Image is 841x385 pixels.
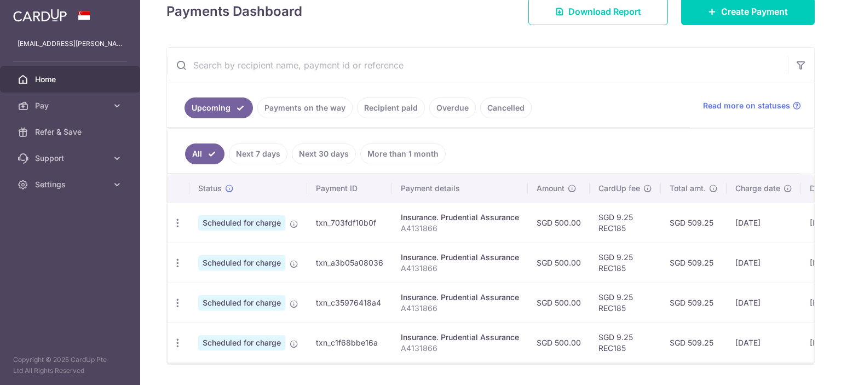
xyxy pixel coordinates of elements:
[401,223,519,234] p: A4131866
[429,97,476,118] a: Overdue
[357,97,425,118] a: Recipient paid
[661,323,727,363] td: SGD 509.25
[185,97,253,118] a: Upcoming
[35,74,107,85] span: Home
[307,243,392,283] td: txn_a3b05a08036
[590,323,661,363] td: SGD 9.25 REC185
[528,283,590,323] td: SGD 500.00
[401,263,519,274] p: A4131866
[167,48,788,83] input: Search by recipient name, payment id or reference
[598,183,640,194] span: CardUp fee
[198,295,285,311] span: Scheduled for charge
[401,303,519,314] p: A4131866
[229,143,287,164] a: Next 7 days
[401,252,519,263] div: Insurance. Prudential Assurance
[727,283,801,323] td: [DATE]
[528,323,590,363] td: SGD 500.00
[35,179,107,190] span: Settings
[661,243,727,283] td: SGD 509.25
[257,97,353,118] a: Payments on the way
[480,97,532,118] a: Cancelled
[401,343,519,354] p: A4131866
[35,153,107,164] span: Support
[198,183,222,194] span: Status
[661,203,727,243] td: SGD 509.25
[198,255,285,271] span: Scheduled for charge
[727,243,801,283] td: [DATE]
[292,143,356,164] a: Next 30 days
[568,5,641,18] span: Download Report
[185,143,224,164] a: All
[401,212,519,223] div: Insurance. Prudential Assurance
[401,292,519,303] div: Insurance. Prudential Assurance
[703,100,790,111] span: Read more on statuses
[590,203,661,243] td: SGD 9.25 REC185
[727,323,801,363] td: [DATE]
[590,283,661,323] td: SGD 9.25 REC185
[537,183,564,194] span: Amount
[13,9,67,22] img: CardUp
[166,2,302,21] h4: Payments Dashboard
[307,283,392,323] td: txn_c35976418a4
[198,215,285,231] span: Scheduled for charge
[703,100,801,111] a: Read more on statuses
[198,335,285,350] span: Scheduled for charge
[360,143,446,164] a: More than 1 month
[401,332,519,343] div: Insurance. Prudential Assurance
[528,243,590,283] td: SGD 500.00
[670,183,706,194] span: Total amt.
[661,283,727,323] td: SGD 509.25
[307,323,392,363] td: txn_c1f68bbe16a
[727,203,801,243] td: [DATE]
[307,203,392,243] td: txn_703fdf10b0f
[18,38,123,49] p: [EMAIL_ADDRESS][PERSON_NAME][DOMAIN_NAME]
[590,243,661,283] td: SGD 9.25 REC185
[307,174,392,203] th: Payment ID
[721,5,788,18] span: Create Payment
[35,127,107,137] span: Refer & Save
[735,183,780,194] span: Charge date
[35,100,107,111] span: Pay
[528,203,590,243] td: SGD 500.00
[392,174,528,203] th: Payment details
